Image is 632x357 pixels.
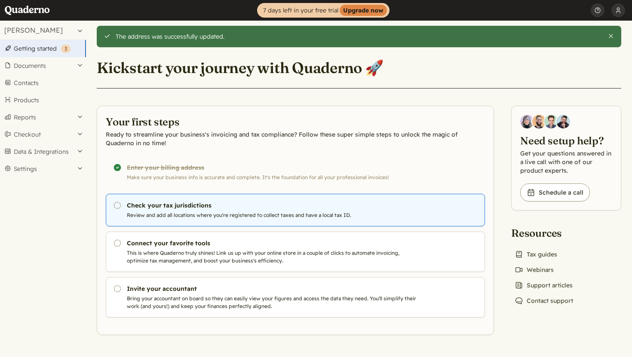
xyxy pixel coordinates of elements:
p: Bring your accountant on board so they can easily view your figures and access the data they need... [127,295,420,310]
p: Review and add all locations where you're registered to collect taxes and have a local tax ID. [127,211,420,219]
div: The address was successfully updated. [116,33,601,40]
span: 3 [64,46,67,52]
h3: Connect your favorite tools [127,239,420,247]
a: Tax guides [511,248,561,260]
a: Contact support [511,295,577,307]
a: 7 days left in your free trialUpgrade now [257,3,390,18]
h1: Kickstart your journey with Quaderno 🚀 [97,58,383,77]
img: Diana Carrasco, Account Executive at Quaderno [520,115,534,128]
a: Invite your accountant Bring your accountant on board so they can easily view your figures and ac... [106,277,485,317]
p: Ready to streamline your business's invoicing and tax compliance? Follow these super simple steps... [106,130,485,147]
p: Get your questions answered in a live call with one of our product experts. [520,149,612,175]
h2: Need setup help? [520,134,612,147]
h2: Your first steps [106,115,485,128]
h3: Check your tax jurisdictions [127,201,420,210]
strong: Upgrade now [340,5,387,16]
a: Check your tax jurisdictions Review and add all locations where you're registered to collect taxe... [106,194,485,226]
h3: Invite your accountant [127,284,420,293]
a: Connect your favorite tools This is where Quaderno truly shines! Link us up with your online stor... [106,232,485,272]
button: Close this alert [607,33,614,40]
h2: Resources [511,226,577,240]
p: This is where Quaderno truly shines! Link us up with your online store in a couple of clicks to a... [127,249,420,265]
img: Javier Rubio, DevRel at Quaderno [556,115,570,128]
a: Support articles [511,279,576,291]
a: Webinars [511,264,557,276]
img: Ivo Oltmans, Business Developer at Quaderno [544,115,558,128]
a: Schedule a call [520,183,590,201]
img: Jairo Fumero, Account Executive at Quaderno [532,115,546,128]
